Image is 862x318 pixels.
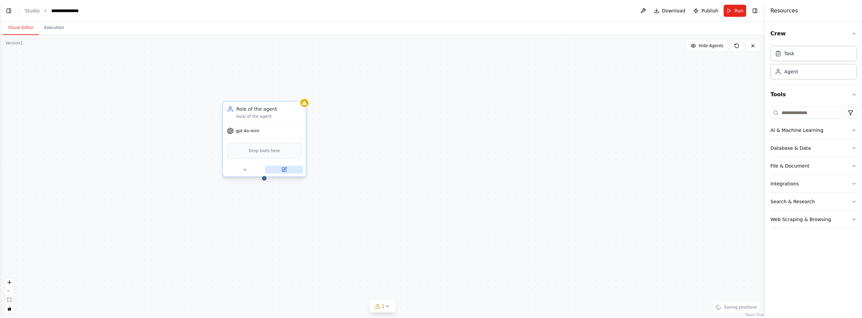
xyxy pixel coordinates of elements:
[699,43,723,48] span: Hide Agents
[222,102,306,178] div: Role of the agentGoal of the agentgpt-4o-miniDrop tools here
[236,106,302,112] div: Role of the agent
[236,128,259,134] span: gpt-4o-mini
[770,193,857,210] button: Search & Research
[770,104,857,234] div: Tools
[701,7,718,14] span: Publish
[770,175,857,192] button: Integrations
[770,157,857,175] button: File & Document
[770,7,798,15] h4: Resources
[39,21,69,35] button: Execution
[5,40,23,46] div: Version 1
[25,8,40,13] a: Studio
[770,121,857,139] button: AI & Machine Learning
[784,68,798,75] div: Agent
[770,163,809,169] div: File & Document
[5,295,14,304] button: fit view
[770,85,857,104] button: Tools
[265,166,303,174] button: Open in side panel
[370,300,396,313] button: 1
[4,6,13,15] button: Show left sidebar
[5,278,14,313] div: React Flow controls
[770,198,815,205] div: Search & Research
[662,7,686,14] span: Download
[770,127,823,134] div: AI & Machine Learning
[770,216,831,223] div: Web Scraping & Browsing
[236,114,302,119] div: Goal of the agent
[691,5,721,17] button: Publish
[5,278,14,287] button: zoom in
[770,180,799,187] div: Integrations
[25,7,85,14] nav: breadcrumb
[734,7,743,14] span: Run
[5,304,14,313] button: toggle interactivity
[770,43,857,85] div: Crew
[770,211,857,228] button: Web Scraping & Browsing
[3,21,39,35] button: Visual Editor
[770,24,857,43] button: Crew
[770,145,811,151] div: Database & Data
[724,5,746,17] button: Run
[382,303,385,310] span: 1
[5,287,14,295] button: zoom out
[784,50,794,57] div: Task
[249,147,280,154] span: Drop tools here
[724,305,757,310] span: Saving positions
[770,139,857,157] button: Database & Data
[746,313,764,317] a: React Flow attribution
[651,5,688,17] button: Download
[750,6,760,15] button: Hide right sidebar
[687,40,727,51] button: Hide Agents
